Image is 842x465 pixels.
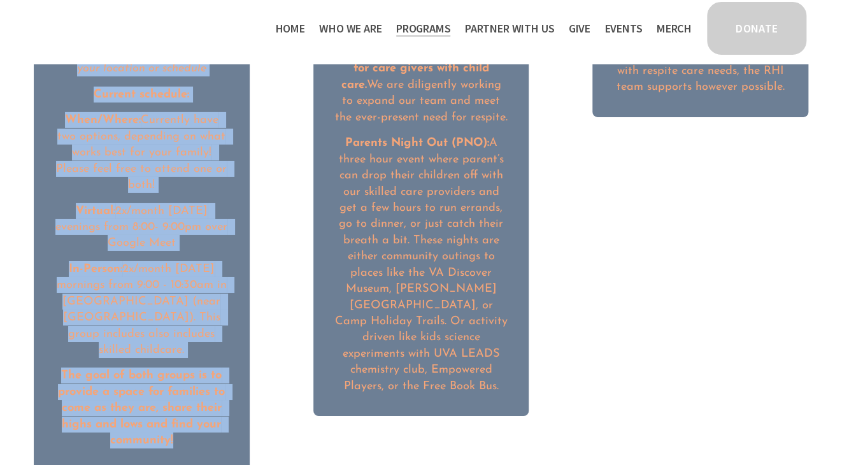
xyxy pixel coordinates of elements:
[465,18,554,39] a: folder dropdown
[657,18,692,39] a: Merch
[569,18,590,39] a: Give
[58,369,229,447] strong: The goal of both groups is to provide a space for families to come as they are, share their highs...
[604,18,642,39] a: Events
[396,19,451,38] span: Programs
[396,18,451,39] a: folder dropdown
[55,261,228,359] p: 2x/month [DATE] mornings from 9:00 - 10:30am in [GEOGRAPHIC_DATA] (near [GEOGRAPHIC_DATA]). This ...
[275,18,304,39] a: Home
[319,18,382,39] a: folder dropdown
[69,263,122,275] strong: In-Person:
[94,89,189,101] strong: Current schedule:
[335,135,508,394] p: A three hour event where parent’s can drop their children off with our skilled care providers and...
[55,203,228,252] p: 2x/month [DATE] evenings from 8:00- 9:00pm over Google Meet
[76,205,115,217] strong: Virtual:
[339,46,507,91] strong: Respite: Providing brief break for care givers with child care.
[465,19,554,38] span: Partner With Us
[319,19,382,38] span: Who We Are
[55,112,228,193] p: Currently have two options, depending on what works best for your family! Please feel free to att...
[65,114,141,126] strong: When/Where:
[335,45,508,125] p: We are diligently working to expand our team and meet the ever-present need for respite.
[345,137,489,149] strong: Parents Night Out (PNO):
